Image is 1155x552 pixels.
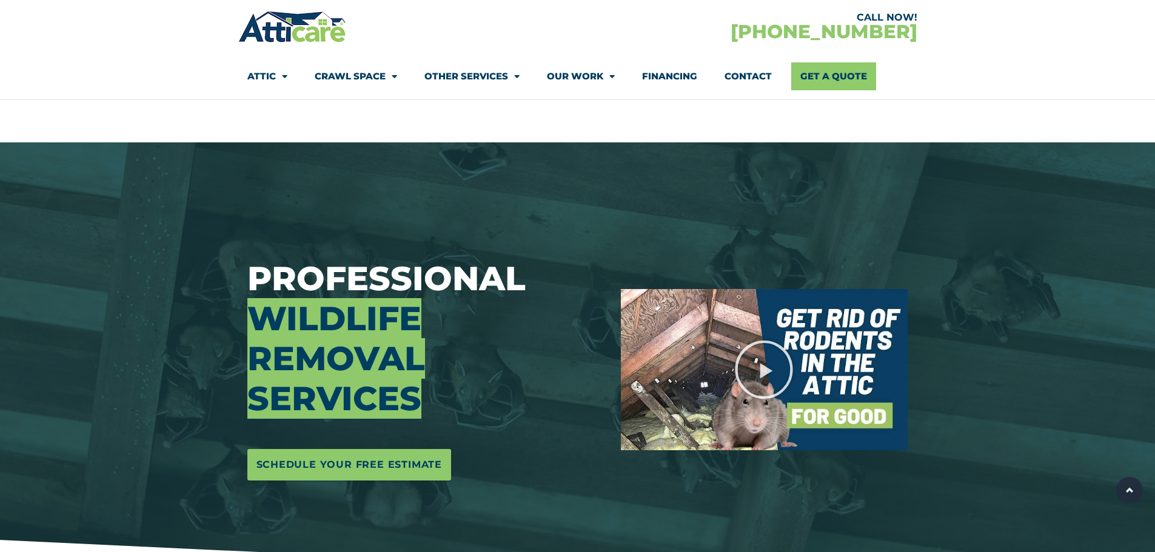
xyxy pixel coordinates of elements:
a: Attic [247,62,287,90]
a: Get A Quote [791,62,876,90]
nav: Menu [247,62,908,90]
div: Play Video [734,339,794,400]
a: Our Work [547,62,615,90]
div: CALL NOW! [578,13,917,22]
a: Crawl Space [315,62,397,90]
h3: Professional [247,259,603,419]
a: Schedule Your Free Estimate [247,449,452,481]
span: Wildlife Removal Services [247,298,425,419]
a: Other Services [424,62,520,90]
a: Contact [725,62,772,90]
a: Financing [642,62,697,90]
span: Schedule Your Free Estimate [256,455,443,474]
iframe: Chat Invitation [6,425,259,516]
